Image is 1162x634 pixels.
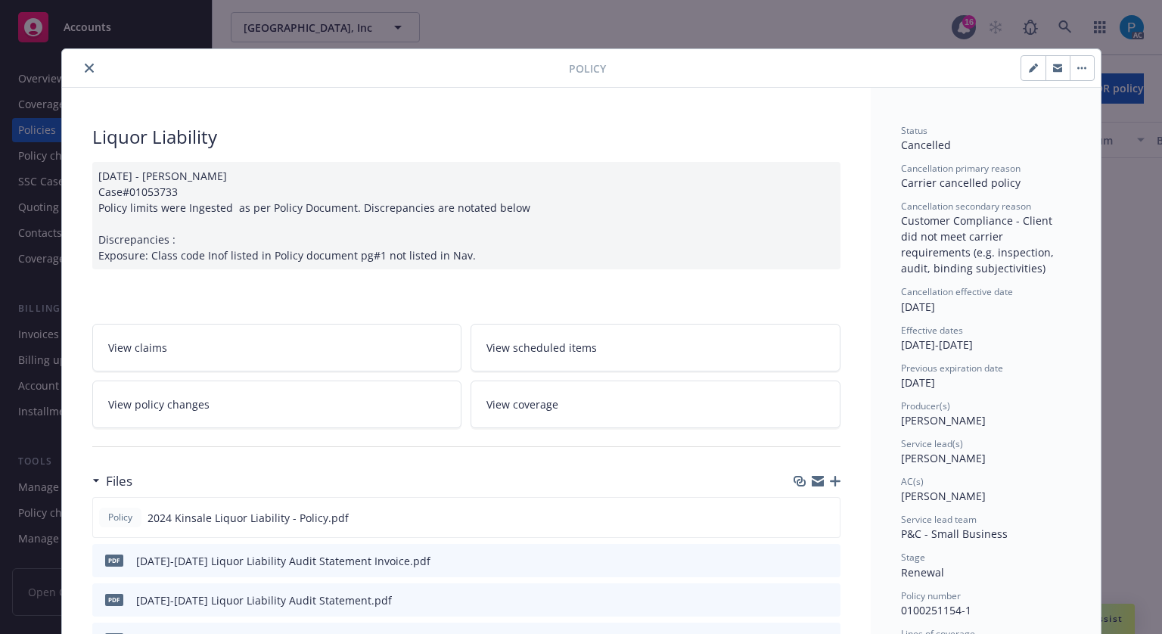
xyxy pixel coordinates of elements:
[821,553,834,569] button: preview file
[569,61,606,76] span: Policy
[105,594,123,605] span: pdf
[486,396,558,412] span: View coverage
[901,437,963,450] span: Service lead(s)
[92,324,462,371] a: View claims
[796,510,808,526] button: download file
[136,553,430,569] div: [DATE]-[DATE] Liquor Liability Audit Statement Invoice.pdf
[901,124,927,137] span: Status
[901,138,951,152] span: Cancelled
[797,592,809,608] button: download file
[901,551,925,564] span: Stage
[92,162,840,269] div: [DATE] - [PERSON_NAME] Case#01053733 Policy limits were Ingested as per Policy Document. Discrepa...
[105,511,135,524] span: Policy
[901,489,986,503] span: [PERSON_NAME]
[901,513,977,526] span: Service lead team
[901,475,924,488] span: AC(s)
[901,413,986,427] span: [PERSON_NAME]
[901,213,1057,275] span: Customer Compliance - Client did not meet carrier requirements (e.g. inspection, audit, binding s...
[108,340,167,356] span: View claims
[471,324,840,371] a: View scheduled items
[901,399,950,412] span: Producer(s)
[901,300,935,314] span: [DATE]
[901,527,1008,541] span: P&C - Small Business
[901,362,1003,374] span: Previous expiration date
[106,471,132,491] h3: Files
[901,603,971,617] span: 0100251154-1
[148,510,349,526] span: 2024 Kinsale Liquor Liability - Policy.pdf
[901,176,1021,190] span: Carrier cancelled policy
[901,565,944,580] span: Renewal
[901,324,963,337] span: Effective dates
[820,510,834,526] button: preview file
[92,471,132,491] div: Files
[486,340,597,356] span: View scheduled items
[901,285,1013,298] span: Cancellation effective date
[797,553,809,569] button: download file
[80,59,98,77] button: close
[105,555,123,566] span: pdf
[821,592,834,608] button: preview file
[92,381,462,428] a: View policy changes
[92,124,840,150] div: Liquor Liability
[901,451,986,465] span: [PERSON_NAME]
[901,324,1070,353] div: [DATE] - [DATE]
[136,592,392,608] div: [DATE]-[DATE] Liquor Liability Audit Statement.pdf
[901,200,1031,213] span: Cancellation secondary reason
[901,162,1021,175] span: Cancellation primary reason
[901,589,961,602] span: Policy number
[901,375,935,390] span: [DATE]
[108,396,210,412] span: View policy changes
[471,381,840,428] a: View coverage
